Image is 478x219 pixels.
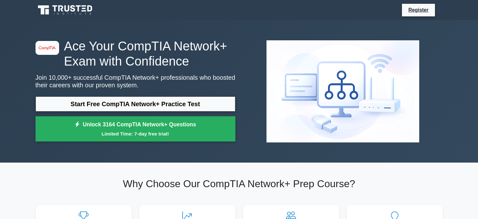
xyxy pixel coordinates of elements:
[36,116,235,141] a: Unlock 3164 CompTIA Network+ QuestionsLimited Time: 7-day free trial!
[43,130,228,137] small: Limited Time: 7-day free trial!
[36,178,443,190] h2: Why Choose Our CompTIA Network+ Prep Course?
[36,96,235,112] a: Start Free CompTIA Network+ Practice Test
[36,74,235,89] p: Join 10,000+ successful CompTIA Network+ professionals who boosted their careers with our proven ...
[261,35,424,147] img: CompTIA Network+ Preview
[404,6,432,14] a: Register
[36,38,235,69] h1: Ace Your CompTIA Network+ Exam with Confidence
